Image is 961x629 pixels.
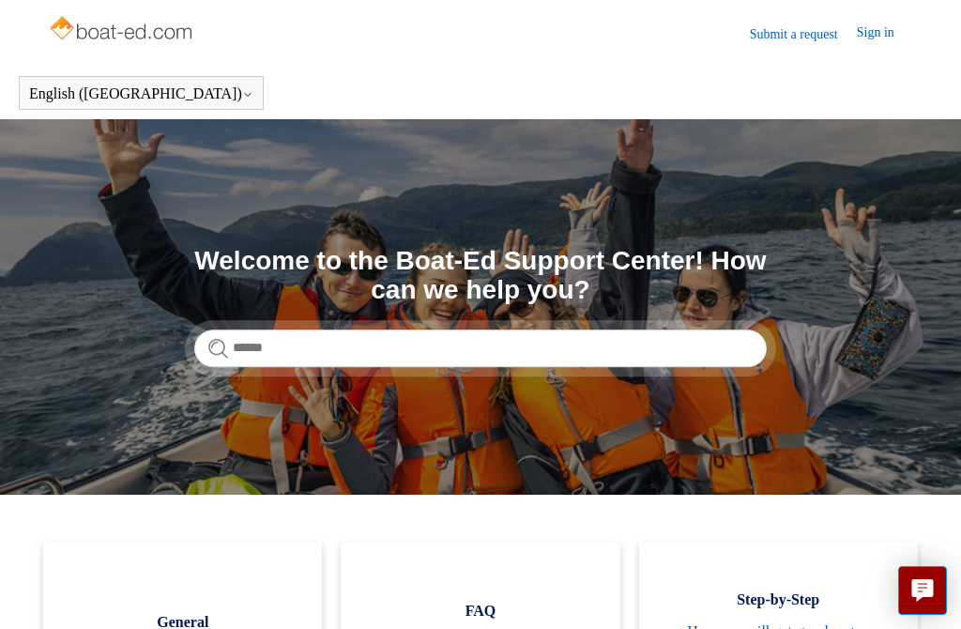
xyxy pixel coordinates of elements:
[29,85,253,102] button: English ([GEOGRAPHIC_DATA])
[857,23,913,45] a: Sign in
[667,589,890,611] span: Step-by-Step
[750,24,857,44] a: Submit a request
[898,566,947,615] button: Live chat
[194,247,767,305] h1: Welcome to the Boat-Ed Support Center! How can we help you?
[369,600,591,622] span: FAQ
[194,330,767,367] input: Search
[48,11,197,49] img: Boat-Ed Help Center home page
